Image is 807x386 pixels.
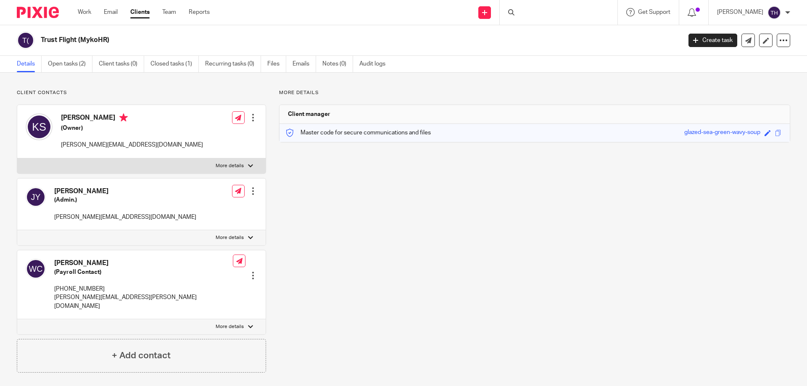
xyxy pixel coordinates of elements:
p: Master code for secure communications and files [286,129,431,137]
a: Details [17,56,42,72]
p: More details [216,323,244,330]
img: svg%3E [26,187,46,207]
p: [PERSON_NAME][EMAIL_ADDRESS][DOMAIN_NAME] [61,141,203,149]
img: svg%3E [767,6,781,19]
a: Recurring tasks (0) [205,56,261,72]
img: svg%3E [26,259,46,279]
a: Create task [688,34,737,47]
h2: Trust Flight (MykoHR) [41,36,549,45]
a: Client tasks (0) [99,56,144,72]
a: Work [78,8,91,16]
h5: (Admin.) [54,196,196,204]
a: Edit client [759,34,773,47]
img: Pixie [17,7,59,18]
h5: (Owner) [61,124,203,132]
div: glazed-sea-green-wavy-soup [684,128,760,138]
h4: [PERSON_NAME] [54,259,233,268]
p: More details [279,89,790,96]
a: Send new email [741,34,755,47]
a: Open tasks (2) [48,56,92,72]
span: Copy to clipboard [775,130,781,136]
a: Email [104,8,118,16]
a: Files [267,56,286,72]
a: Reports [189,8,210,16]
span: Get Support [638,9,670,15]
h5: (Payroll Contact) [54,268,233,276]
p: [PERSON_NAME][EMAIL_ADDRESS][DOMAIN_NAME] [54,213,196,221]
p: [PERSON_NAME] [717,8,763,16]
i: Primary [119,113,128,122]
p: [PHONE_NUMBER] [54,285,233,293]
h4: [PERSON_NAME] [54,187,196,196]
h3: Client manager [288,110,330,118]
a: Clients [130,8,150,16]
p: More details [216,234,244,241]
img: svg%3E [17,32,34,49]
a: Notes (0) [322,56,353,72]
img: svg%3E [26,113,53,140]
p: Client contacts [17,89,266,96]
h4: + Add contact [112,349,171,362]
a: Team [162,8,176,16]
a: Closed tasks (1) [150,56,199,72]
a: Emails [293,56,316,72]
p: More details [216,163,244,169]
a: Audit logs [359,56,392,72]
span: Edit code [765,130,771,136]
h4: [PERSON_NAME] [61,113,203,124]
p: [PERSON_NAME][EMAIL_ADDRESS][PERSON_NAME][DOMAIN_NAME] [54,293,233,310]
